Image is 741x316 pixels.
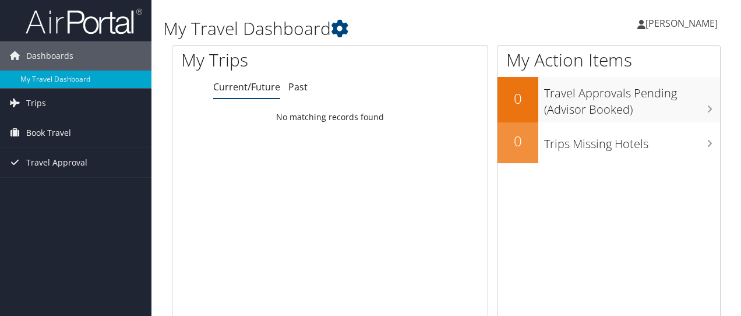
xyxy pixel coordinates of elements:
h1: My Travel Dashboard [163,16,541,41]
h1: My Action Items [497,48,720,72]
img: airportal-logo.png [26,8,142,35]
a: [PERSON_NAME] [637,6,729,41]
h3: Travel Approvals Pending (Advisor Booked) [544,79,720,118]
h1: My Trips [181,48,348,72]
span: Dashboards [26,41,73,71]
span: Book Travel [26,118,71,148]
a: 0Travel Approvals Pending (Advisor Booked) [497,77,720,122]
h3: Trips Missing Hotels [544,130,720,152]
h2: 0 [497,89,538,108]
td: No matching records found [172,107,488,128]
a: 0Trips Missing Hotels [497,122,720,163]
span: [PERSON_NAME] [645,17,718,30]
a: Current/Future [213,80,280,93]
span: Trips [26,89,46,118]
h2: 0 [497,131,538,151]
a: Past [288,80,308,93]
span: Travel Approval [26,148,87,177]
